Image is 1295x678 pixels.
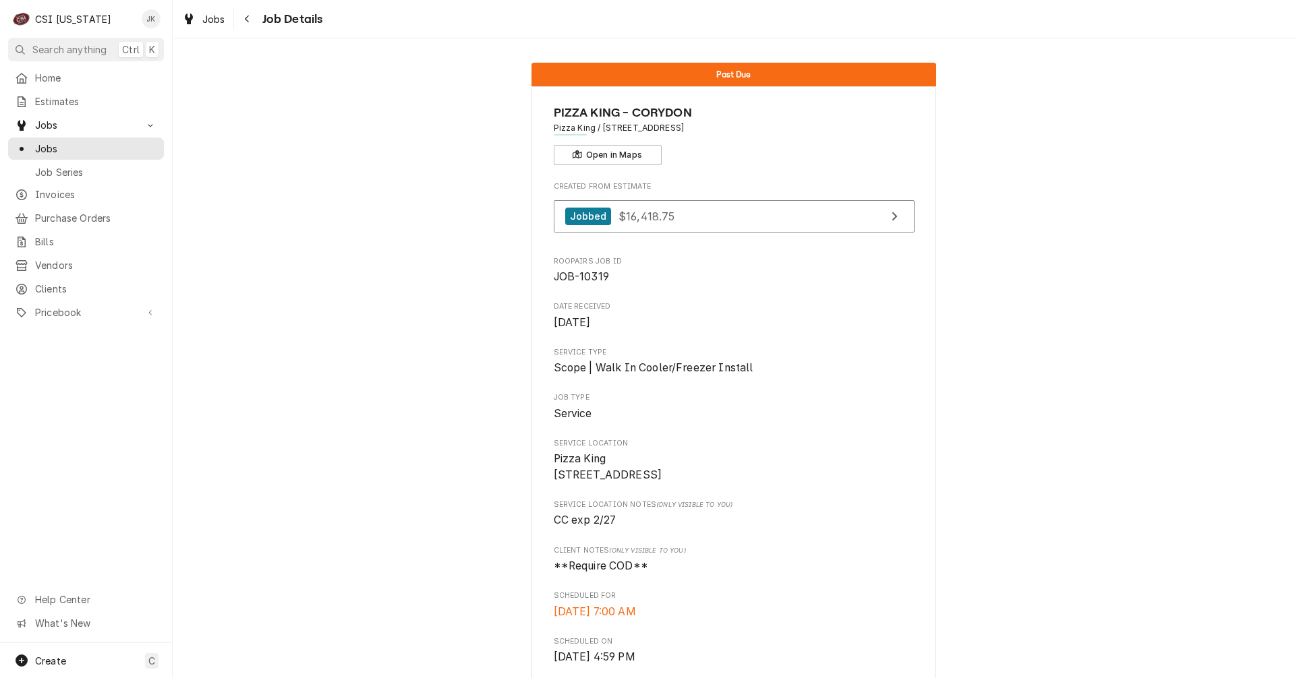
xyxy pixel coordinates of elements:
[149,42,155,57] span: K
[35,305,137,319] span: Pricebook
[122,42,140,57] span: Ctrl
[554,256,915,285] div: Roopairs Job ID
[177,8,231,30] a: Jobs
[554,545,915,574] div: [object Object]
[35,118,137,132] span: Jobs
[35,655,66,667] span: Create
[554,499,915,510] span: Service Location Notes
[554,315,915,331] span: Date Received
[35,211,157,225] span: Purchase Orders
[609,547,685,554] span: (Only Visible to You)
[35,235,157,249] span: Bills
[35,94,157,109] span: Estimates
[554,499,915,528] div: [object Object]
[554,636,915,665] div: Scheduled On
[554,407,592,420] span: Service
[554,406,915,422] span: Job Type
[35,592,156,607] span: Help Center
[554,512,915,528] span: [object Object]
[554,451,915,483] span: Service Location
[565,208,612,226] div: Jobbed
[554,347,915,376] div: Service Type
[618,209,675,222] span: $16,418.75
[554,649,915,665] span: Scheduled On
[8,230,164,253] a: Bills
[148,654,155,668] span: C
[35,282,157,296] span: Clients
[35,165,157,179] span: Job Series
[8,183,164,206] a: Invoices
[554,514,616,526] span: CC exp 2/27
[554,200,915,233] a: View Estimate
[8,612,164,634] a: Go to What's New
[142,9,161,28] div: JK
[554,104,915,122] span: Name
[35,71,157,85] span: Home
[35,142,157,156] span: Jobs
[554,392,915,421] div: Job Type
[237,8,258,30] button: Navigate back
[554,636,915,647] span: Scheduled On
[8,278,164,300] a: Clients
[554,301,915,330] div: Date Received
[656,501,732,508] span: (Only Visible to You)
[12,9,31,28] div: CSI Kentucky's Avatar
[35,258,157,272] span: Vendors
[554,452,662,481] span: Pizza King [STREET_ADDRESS]
[554,301,915,312] span: Date Received
[554,438,915,449] span: Service Location
[8,588,164,611] a: Go to Help Center
[32,42,107,57] span: Search anything
[202,12,225,26] span: Jobs
[554,604,915,620] span: Scheduled For
[554,104,915,165] div: Client Information
[554,360,915,376] span: Service Type
[554,256,915,267] span: Roopairs Job ID
[554,392,915,403] span: Job Type
[554,605,636,618] span: [DATE] 7:00 AM
[554,558,915,574] span: [object Object]
[554,361,753,374] span: Scope | Walk In Cooler/Freezer Install
[142,9,161,28] div: Jeff Kuehl's Avatar
[554,181,915,239] div: Created From Estimate
[554,590,915,619] div: Scheduled For
[8,207,164,229] a: Purchase Orders
[8,301,164,323] a: Go to Pricebook
[8,137,164,160] a: Jobs
[8,38,164,61] button: Search anythingCtrlK
[8,161,164,183] a: Job Series
[8,254,164,276] a: Vendors
[554,122,915,134] span: Address
[8,67,164,89] a: Home
[531,63,936,86] div: Status
[554,145,662,165] button: Open in Maps
[8,114,164,136] a: Go to Jobs
[554,438,915,483] div: Service Location
[554,181,915,192] span: Created From Estimate
[554,347,915,358] span: Service Type
[554,590,915,601] span: Scheduled For
[35,616,156,630] span: What's New
[554,270,609,283] span: JOB-10319
[35,12,111,26] div: CSI [US_STATE]
[12,9,31,28] div: C
[258,10,323,28] span: Job Details
[554,545,915,556] span: Client Notes
[554,316,591,329] span: [DATE]
[8,90,164,113] a: Estimates
[554,650,635,663] span: [DATE] 4:59 PM
[35,187,157,202] span: Invoices
[554,269,915,285] span: Roopairs Job ID
[716,70,751,79] span: Past Due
